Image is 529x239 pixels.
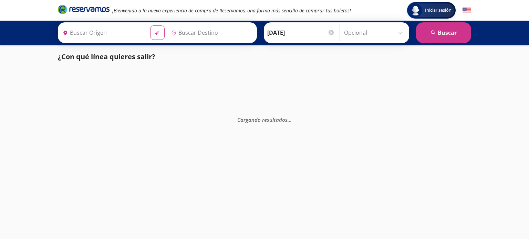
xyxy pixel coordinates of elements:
[289,116,290,123] span: .
[237,116,292,123] em: Cargando resultados
[58,4,110,17] a: Brand Logo
[416,22,471,43] button: Buscar
[267,24,335,41] input: Elegir Fecha
[290,116,292,123] span: .
[58,4,110,14] i: Brand Logo
[288,116,289,123] span: .
[422,7,454,14] span: Iniciar sesión
[112,7,351,14] em: ¡Bienvenido a la nueva experiencia de compra de Reservamos, una forma más sencilla de comprar tus...
[58,52,155,62] p: ¿Con qué línea quieres salir?
[463,6,471,15] button: English
[344,24,406,41] input: Opcional
[60,24,145,41] input: Buscar Origen
[168,24,253,41] input: Buscar Destino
